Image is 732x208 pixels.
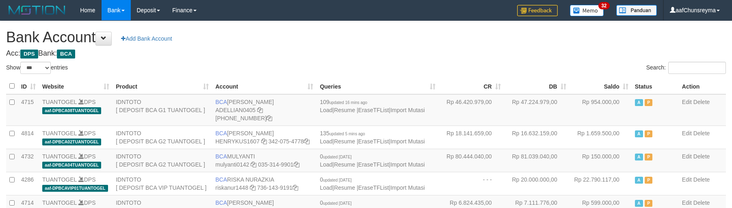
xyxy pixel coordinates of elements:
span: 109 [320,99,367,105]
a: Edit [682,99,692,105]
a: Copy mulyanti0142 to clipboard [251,161,256,168]
a: Resume [334,161,355,168]
span: Paused [645,154,653,160]
a: Copy 0353149901 to clipboard [294,161,299,168]
th: Queries: activate to sort column ascending [316,78,438,94]
span: updated [DATE] [323,178,351,182]
td: DPS [39,172,113,195]
span: updated [DATE] [323,201,351,206]
a: Load [320,184,332,191]
span: | | | [320,176,424,191]
a: EraseTFList [358,107,389,113]
span: aaf-DPBCA02TUANTOGEL [42,139,101,145]
h1: Bank Account [6,29,726,45]
span: Active [635,130,643,137]
img: MOTION_logo.png [6,4,68,16]
label: Show entries [6,62,68,74]
a: Edit [682,176,692,183]
span: Paused [645,99,653,106]
td: Rp 16.632.159,00 [504,126,570,149]
th: Account: activate to sort column ascending [212,78,316,94]
a: mulyanti0142 [215,161,249,168]
th: ID: activate to sort column ascending [18,78,39,94]
td: [PERSON_NAME] [PHONE_NUMBER] [212,94,316,126]
th: Action [679,78,726,94]
a: TUANTOGEL [42,199,77,206]
a: riskanur1448 [215,184,248,191]
a: Copy 3420754778 to clipboard [304,138,310,145]
th: CR: activate to sort column ascending [439,78,504,94]
td: IDNTOTO [ DEPOSIT BCA VIP TUANTOGEL ] [113,172,212,195]
span: updated 5 mins ago [329,132,365,136]
a: TUANTOGEL [42,99,77,105]
span: DPS [20,50,38,58]
th: DB: activate to sort column ascending [504,78,570,94]
span: Paused [645,177,653,184]
td: DPS [39,149,113,172]
td: IDNTOTO [ DEPOSIT BCA G1 TUANTOGEL ] [113,94,212,126]
a: Load [320,161,332,168]
td: 4286 [18,172,39,195]
a: Resume [334,138,355,145]
td: Rp 150.000,00 [570,149,632,172]
img: Feedback.jpg [517,5,558,16]
a: Delete [693,99,710,105]
td: 4715 [18,94,39,126]
td: Rp 1.659.500,00 [570,126,632,149]
td: [PERSON_NAME] 342-075-4778 [212,126,316,149]
a: TUANTOGEL [42,130,77,136]
a: Import Mutasi [390,138,425,145]
span: Active [635,99,643,106]
td: Rp 954.000,00 [570,94,632,126]
td: 4732 [18,149,39,172]
a: Edit [682,153,692,160]
img: panduan.png [616,5,657,16]
a: Delete [693,153,710,160]
input: Search: [668,62,726,74]
img: Button%20Memo.svg [570,5,604,16]
span: BCA [215,99,227,105]
span: aaf-DPBCA04TUANTOGEL [42,162,101,169]
a: TUANTOGEL [42,176,77,183]
a: Add Bank Account [116,32,177,45]
span: 32 [598,2,609,9]
h4: Acc: Bank: [6,50,726,58]
td: IDNTOTO [ DEPOSIT BCA G2 TUANTOGEL ] [113,149,212,172]
a: Import Mutasi [390,184,425,191]
a: EraseTFList [358,161,389,168]
th: Status [632,78,679,94]
span: | | | [320,153,424,168]
a: Import Mutasi [390,161,425,168]
span: aaf-DPBCA08TUANTOGEL [42,107,101,114]
a: ADELLIAN0405 [215,107,256,113]
span: 0 [320,176,351,183]
a: Delete [693,176,710,183]
td: Rp 80.444.040,00 [439,149,504,172]
span: Paused [645,200,653,207]
span: | | | [320,130,424,145]
td: Rp 81.039.040,00 [504,149,570,172]
a: Copy 7361439191 to clipboard [292,184,298,191]
td: IDNTOTO [ DEPOSIT BCA G2 TUANTOGEL ] [113,126,212,149]
a: Resume [334,184,355,191]
span: 0 [320,153,351,160]
a: HENRYKUS1607 [215,138,260,145]
span: BCA [57,50,75,58]
select: Showentries [20,62,51,74]
td: RISKA NURAZKIA 736-143-9191 [212,172,316,195]
td: 4814 [18,126,39,149]
a: Delete [693,199,710,206]
td: Rp 47.224.979,00 [504,94,570,126]
label: Search: [646,62,726,74]
span: BCA [215,153,227,160]
td: - - - [439,172,504,195]
span: Paused [645,130,653,137]
a: EraseTFList [358,184,389,191]
span: Active [635,177,643,184]
a: Edit [682,199,692,206]
td: DPS [39,126,113,149]
span: updated [DATE] [323,155,351,159]
a: EraseTFList [358,138,389,145]
span: BCA [215,199,227,206]
td: MULYANTI 035-314-9901 [212,149,316,172]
